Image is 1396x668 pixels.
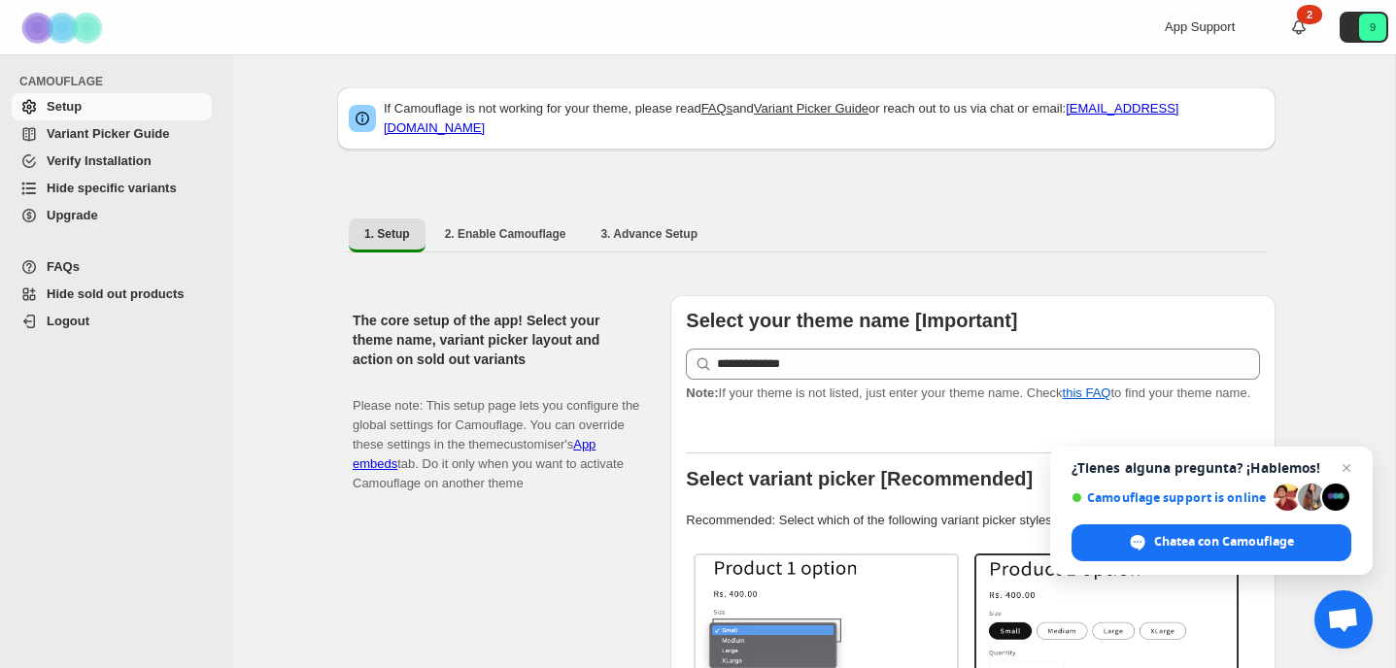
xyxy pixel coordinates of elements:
[686,384,1260,403] p: If your theme is not listed, just enter your theme name. Check to find your theme name.
[1289,17,1309,37] a: 2
[12,148,212,175] a: Verify Installation
[12,93,212,120] a: Setup
[12,120,212,148] a: Variant Picker Guide
[47,208,98,222] span: Upgrade
[364,226,410,242] span: 1. Setup
[754,101,868,116] a: Variant Picker Guide
[47,99,82,114] span: Setup
[1370,21,1376,33] text: 9
[47,126,169,141] span: Variant Picker Guide
[353,311,639,369] h2: The core setup of the app! Select your theme name, variant picker layout and action on sold out v...
[701,101,733,116] a: FAQs
[1063,385,1111,400] a: this FAQ
[12,253,212,281] a: FAQs
[353,377,639,493] p: Please note: This setup page lets you configure the global settings for Camouflage. You can overr...
[12,175,212,202] a: Hide specific variants
[384,99,1264,138] p: If Camouflage is not working for your theme, please read and or reach out to us via chat or email:
[47,314,89,328] span: Logout
[47,286,185,301] span: Hide sold out products
[1072,524,1351,561] span: Chatea con Camouflage
[1072,460,1351,476] span: ¿Tienes alguna pregunta? ¡Hablemos!
[686,310,1017,331] b: Select your theme name [Important]
[12,281,212,308] a: Hide sold out products
[12,308,212,335] a: Logout
[16,1,113,54] img: Camouflage
[47,153,152,168] span: Verify Installation
[1340,12,1388,43] button: Avatar with initials 9
[686,468,1033,489] b: Select variant picker [Recommended]
[686,385,718,400] strong: Note:
[19,74,220,89] span: CAMOUFLAGE
[47,181,177,195] span: Hide specific variants
[1297,5,1322,24] div: 2
[47,259,80,274] span: FAQs
[1359,14,1386,41] span: Avatar with initials 9
[12,202,212,229] a: Upgrade
[600,226,698,242] span: 3. Advance Setup
[686,511,1260,530] p: Recommended: Select which of the following variant picker styles match your theme.
[1072,490,1267,505] span: Camouflage support is online
[445,226,566,242] span: 2. Enable Camouflage
[1165,19,1235,34] span: App Support
[1314,590,1373,649] a: Chat abierto
[1154,533,1294,551] span: Chatea con Camouflage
